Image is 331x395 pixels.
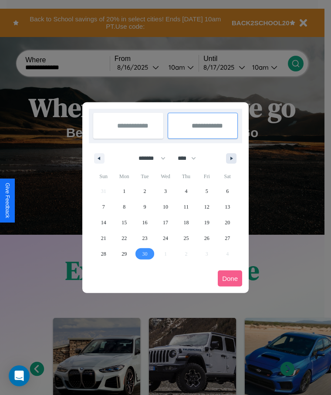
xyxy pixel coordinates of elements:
[176,215,196,230] button: 18
[93,230,114,246] button: 21
[204,230,209,246] span: 26
[93,199,114,215] button: 7
[206,183,208,199] span: 5
[101,230,106,246] span: 21
[217,230,238,246] button: 27
[176,169,196,183] span: Thu
[102,199,105,215] span: 7
[93,246,114,262] button: 28
[196,199,217,215] button: 12
[164,183,167,199] span: 3
[142,215,148,230] span: 16
[144,199,146,215] span: 9
[101,215,106,230] span: 14
[114,183,134,199] button: 1
[196,169,217,183] span: Fri
[93,215,114,230] button: 14
[144,183,146,199] span: 2
[163,199,168,215] span: 10
[135,199,155,215] button: 9
[9,365,30,386] div: Open Intercom Messenger
[155,199,176,215] button: 10
[142,246,148,262] span: 30
[122,215,127,230] span: 15
[176,183,196,199] button: 4
[217,169,238,183] span: Sat
[226,183,229,199] span: 6
[4,183,10,218] div: Give Feedback
[218,270,242,287] button: Done
[122,246,127,262] span: 29
[217,183,238,199] button: 6
[155,230,176,246] button: 24
[184,199,189,215] span: 11
[114,199,134,215] button: 8
[135,230,155,246] button: 23
[196,183,217,199] button: 5
[185,183,187,199] span: 4
[155,215,176,230] button: 17
[135,169,155,183] span: Tue
[183,230,189,246] span: 25
[101,246,106,262] span: 28
[163,230,168,246] span: 24
[217,199,238,215] button: 13
[123,183,125,199] span: 1
[225,230,230,246] span: 27
[204,215,209,230] span: 19
[176,199,196,215] button: 11
[196,230,217,246] button: 26
[142,230,148,246] span: 23
[183,215,189,230] span: 18
[204,199,209,215] span: 12
[93,169,114,183] span: Sun
[114,215,134,230] button: 15
[135,183,155,199] button: 2
[155,169,176,183] span: Wed
[176,230,196,246] button: 25
[163,215,168,230] span: 17
[114,230,134,246] button: 22
[225,215,230,230] span: 20
[123,199,125,215] span: 8
[122,230,127,246] span: 22
[155,183,176,199] button: 3
[135,215,155,230] button: 16
[217,215,238,230] button: 20
[135,246,155,262] button: 30
[196,215,217,230] button: 19
[225,199,230,215] span: 13
[114,246,134,262] button: 29
[114,169,134,183] span: Mon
